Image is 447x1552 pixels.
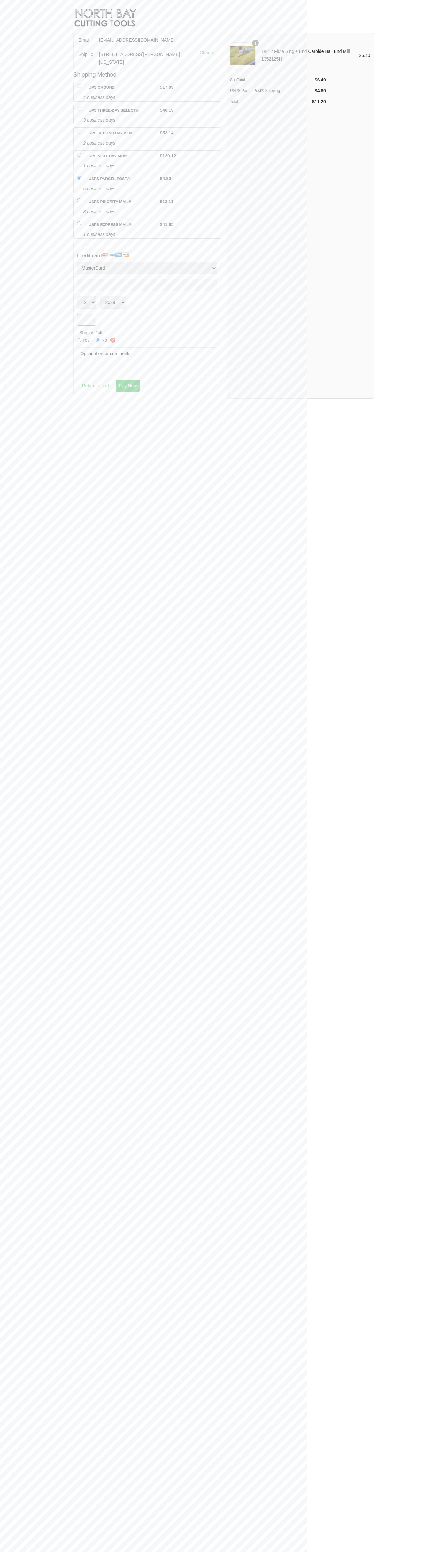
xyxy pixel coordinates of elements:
label: USPS Express Mail® [85,219,158,231]
label: USPS Priority Mail® [85,196,158,208]
input: No [96,338,100,342]
label: Yes [77,338,93,342]
span: $46.19 [160,106,174,114]
img: 1/8" 2 Flute Single End Carbide Ball End Mill [230,42,256,68]
label: Ship as Gift [77,331,103,338]
span: $41.65 [160,221,174,228]
h3: Shipping Method [73,69,221,80]
td: SubTotal [230,74,310,85]
label: UPS Second Day Air® [85,128,158,139]
img: North Bay Cutting Tools [73,5,137,33]
div: [STREET_ADDRESS][PERSON_NAME][US_STATE] [99,50,195,66]
div: 1 [252,40,259,46]
a: Return to cart [77,378,114,393]
label: UPS Ground [85,82,158,94]
td: $11.20 [310,96,326,107]
input: Yes [77,338,81,342]
div: Email [79,36,99,44]
input: Pay Now [115,380,140,392]
div: [EMAIL_ADDRESS][DOMAIN_NAME] [99,36,195,44]
span: $129.12 [160,152,176,160]
span: 2 business days [83,139,220,147]
span: 1 business days [83,231,220,238]
span: 5 business days [83,185,220,193]
div: Ship To [79,50,99,66]
span: 1 business days [83,162,220,170]
img: Learn more [110,338,115,343]
span: 3 business days [83,208,220,216]
span: $17.09 [160,83,174,91]
span: $52.14 [160,129,174,137]
span: 3 business days [83,116,220,124]
span: $4.80 [160,175,171,182]
span: 4 business days [83,94,220,101]
label: USPS Parcel Post® [85,173,158,185]
label: UPS Three-Day Select® [85,105,158,117]
td: $4.80 [310,85,326,96]
h4: Credit card [77,250,217,262]
div: $6.40 [359,51,370,59]
span: $12.11 [160,198,174,205]
textarea: Optional order comments [77,347,217,375]
div: 1/8" 2 Flute Single End Carbide Ball End Mill [259,48,359,63]
img: sd-cards.gif [102,252,129,257]
td: $6.40 [310,74,326,85]
td: USPS Parcel Post® Shipping [230,85,310,96]
a: Change [195,50,215,66]
td: Total [230,96,310,107]
label: No [96,338,110,342]
span: 1352125H [261,57,282,62]
label: UPS Next Day Air® [85,151,158,162]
